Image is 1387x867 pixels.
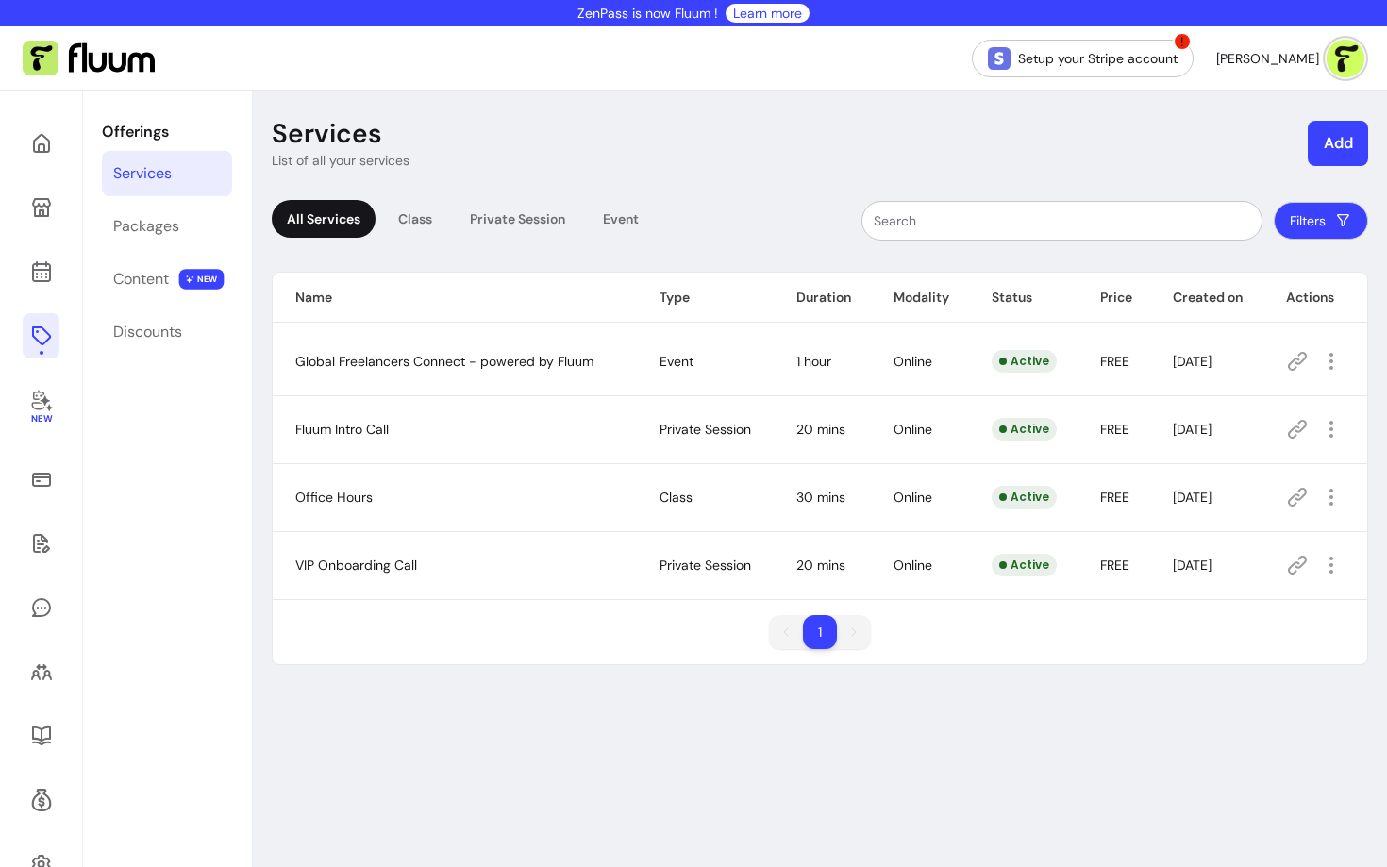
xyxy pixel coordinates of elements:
[796,557,845,574] span: 20 mins
[295,421,389,438] span: Fluum Intro Call
[102,309,232,355] a: Discounts
[1263,273,1367,323] th: Actions
[1078,273,1150,323] th: Price
[1100,421,1129,438] span: FREE
[637,273,775,323] th: Type
[1173,32,1192,51] span: !
[23,649,59,694] a: Clients
[113,162,172,185] div: Services
[23,313,59,358] a: Offerings
[988,47,1011,70] img: Stripe Icon
[1173,353,1212,370] span: [DATE]
[1173,489,1212,506] span: [DATE]
[894,421,932,438] span: Online
[113,321,182,343] div: Discounts
[23,41,155,76] img: Fluum Logo
[23,249,59,294] a: Calendar
[455,200,580,238] div: Private Session
[23,121,59,166] a: Home
[23,777,59,823] a: Refer & Earn
[113,268,169,291] div: Content
[383,200,447,238] div: Class
[1308,121,1368,166] button: Add
[1100,353,1129,370] span: FREE
[894,489,932,506] span: Online
[1173,421,1212,438] span: [DATE]
[796,353,831,370] span: 1 hour
[992,350,1057,373] div: Active
[1327,40,1364,77] img: avatar
[992,554,1057,576] div: Active
[102,151,232,196] a: Services
[588,200,654,238] div: Event
[23,713,59,759] a: Resources
[894,353,932,370] span: Online
[1216,49,1319,68] span: [PERSON_NAME]
[102,257,232,302] a: Content NEW
[1150,273,1263,323] th: Created on
[1216,40,1364,77] button: avatar[PERSON_NAME]
[1173,557,1212,574] span: [DATE]
[992,418,1057,441] div: Active
[577,4,718,23] p: ZenPass is now Fluum !
[23,585,59,630] a: My Messages
[272,151,409,170] p: List of all your services
[774,273,871,323] th: Duration
[871,273,969,323] th: Modality
[23,377,59,438] a: New
[796,421,845,438] span: 20 mins
[1100,557,1129,574] span: FREE
[874,211,1250,230] input: Search
[23,457,59,502] a: Sales
[660,353,693,370] span: Event
[272,200,376,238] div: All Services
[295,557,417,574] span: VIP Onboarding Call
[179,269,225,290] span: NEW
[660,421,751,438] span: Private Session
[30,413,51,425] span: New
[803,615,837,649] li: pagination item 1 active
[733,4,802,23] a: Learn more
[1100,489,1129,506] span: FREE
[273,273,637,323] th: Name
[796,489,845,506] span: 30 mins
[760,606,880,659] nav: pagination navigation
[295,489,373,506] span: Office Hours
[23,185,59,230] a: My Page
[23,521,59,566] a: Waivers
[113,215,179,238] div: Packages
[992,486,1057,509] div: Active
[660,557,751,574] span: Private Session
[972,40,1194,77] a: Setup your Stripe account
[969,273,1078,323] th: Status
[102,204,232,249] a: Packages
[660,489,693,506] span: Class
[272,117,382,151] p: Services
[1274,202,1368,240] button: Filters
[295,353,593,370] span: Global Freelancers Connect - powered by Fluum
[102,121,232,143] p: Offerings
[894,557,932,574] span: Online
